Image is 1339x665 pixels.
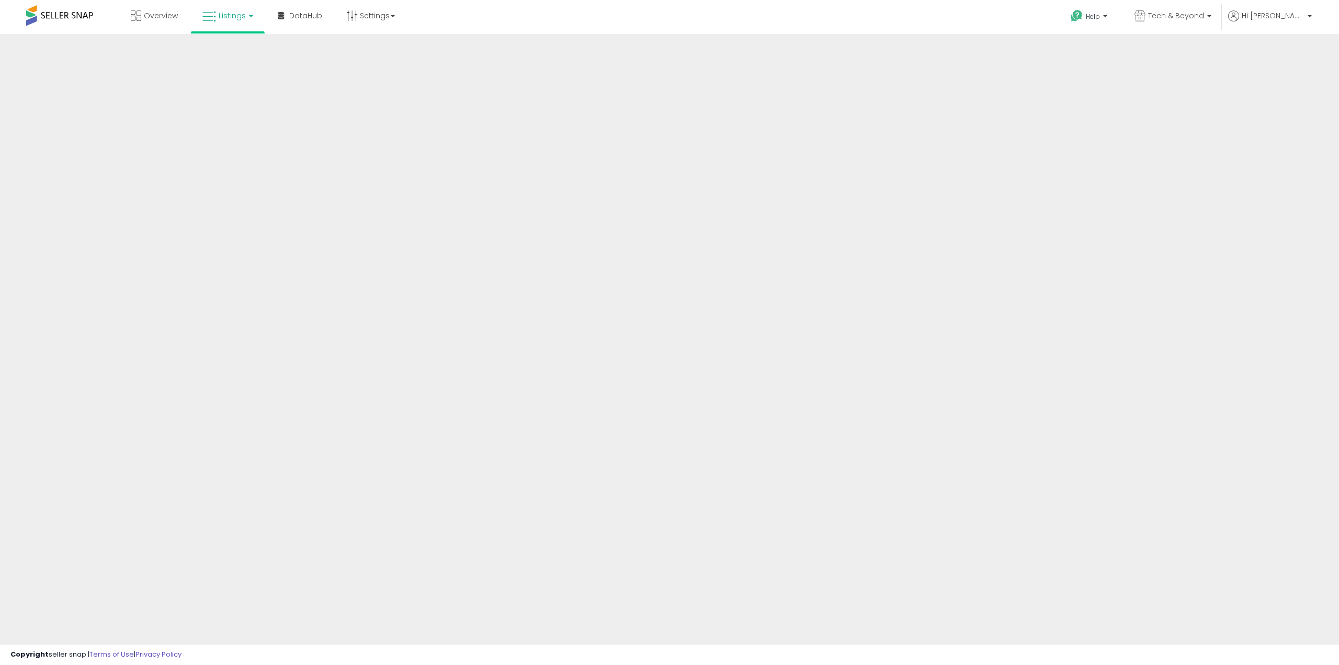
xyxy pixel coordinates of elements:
[1242,10,1304,21] span: Hi [PERSON_NAME]
[289,10,322,21] span: DataHub
[219,10,246,21] span: Listings
[1086,12,1100,21] span: Help
[1228,10,1312,34] a: Hi [PERSON_NAME]
[1148,10,1204,21] span: Tech & Beyond
[1070,9,1083,22] i: Get Help
[1062,2,1118,34] a: Help
[144,10,178,21] span: Overview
